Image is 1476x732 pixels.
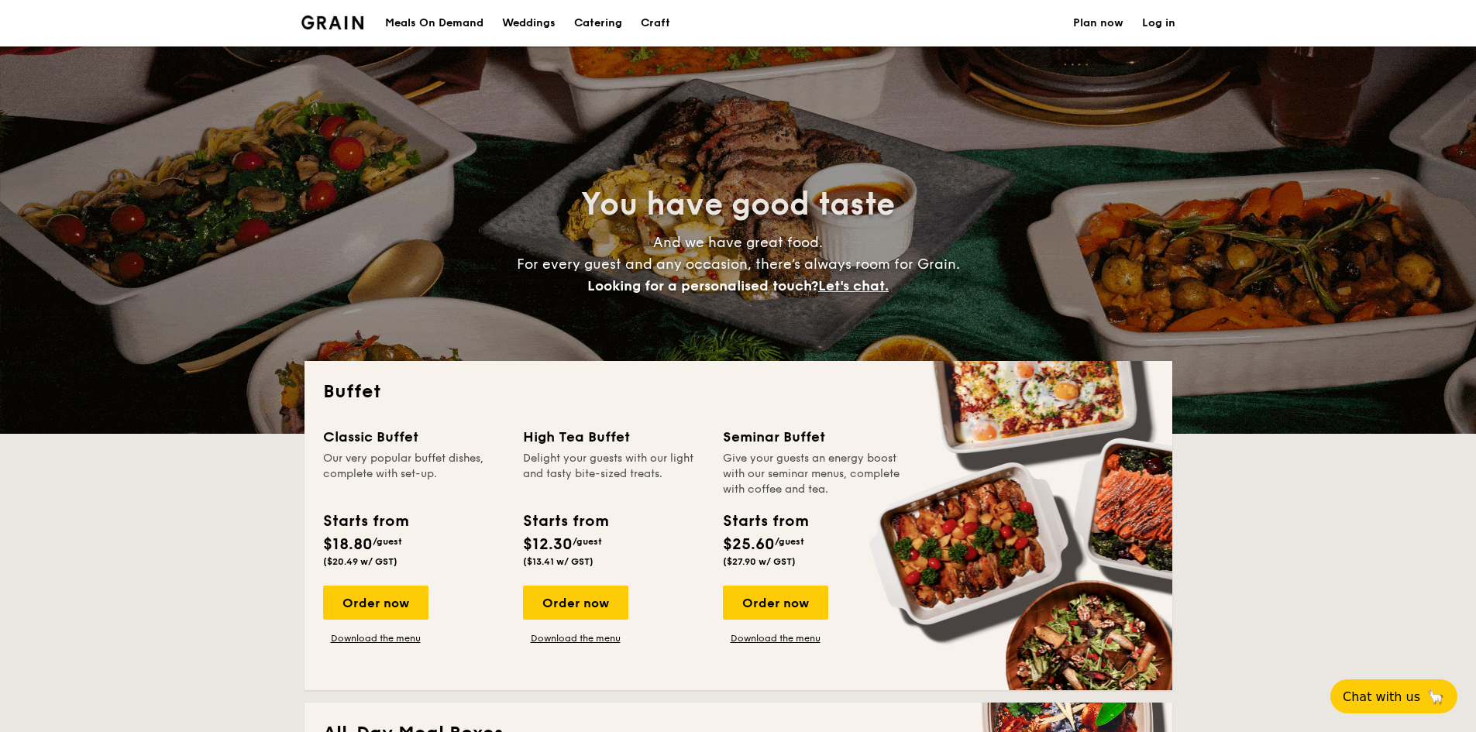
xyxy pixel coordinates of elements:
span: ($20.49 w/ GST) [323,556,397,567]
div: High Tea Buffet [523,426,704,448]
div: Order now [723,586,828,620]
button: Chat with us🦙 [1330,679,1457,713]
span: $12.30 [523,535,573,554]
div: Starts from [323,510,408,533]
span: /guest [373,536,402,547]
a: Download the menu [523,632,628,644]
a: Download the menu [323,632,428,644]
div: Starts from [723,510,807,533]
img: Grain [301,15,364,29]
span: $25.60 [723,535,775,554]
span: $18.80 [323,535,373,554]
div: Seminar Buffet [723,426,904,448]
div: Order now [323,586,428,620]
a: Download the menu [723,632,828,644]
span: ($13.41 w/ GST) [523,556,593,567]
span: Let's chat. [818,277,889,294]
div: Give your guests an energy boost with our seminar menus, complete with coffee and tea. [723,451,904,497]
span: ($27.90 w/ GST) [723,556,796,567]
span: Chat with us [1343,689,1420,704]
div: Order now [523,586,628,620]
div: Classic Buffet [323,426,504,448]
span: 🦙 [1426,688,1445,706]
span: /guest [573,536,602,547]
h2: Buffet [323,380,1154,404]
div: Starts from [523,510,607,533]
span: /guest [775,536,804,547]
a: Logotype [301,15,364,29]
div: Delight your guests with our light and tasty bite-sized treats. [523,451,704,497]
div: Our very popular buffet dishes, complete with set-up. [323,451,504,497]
